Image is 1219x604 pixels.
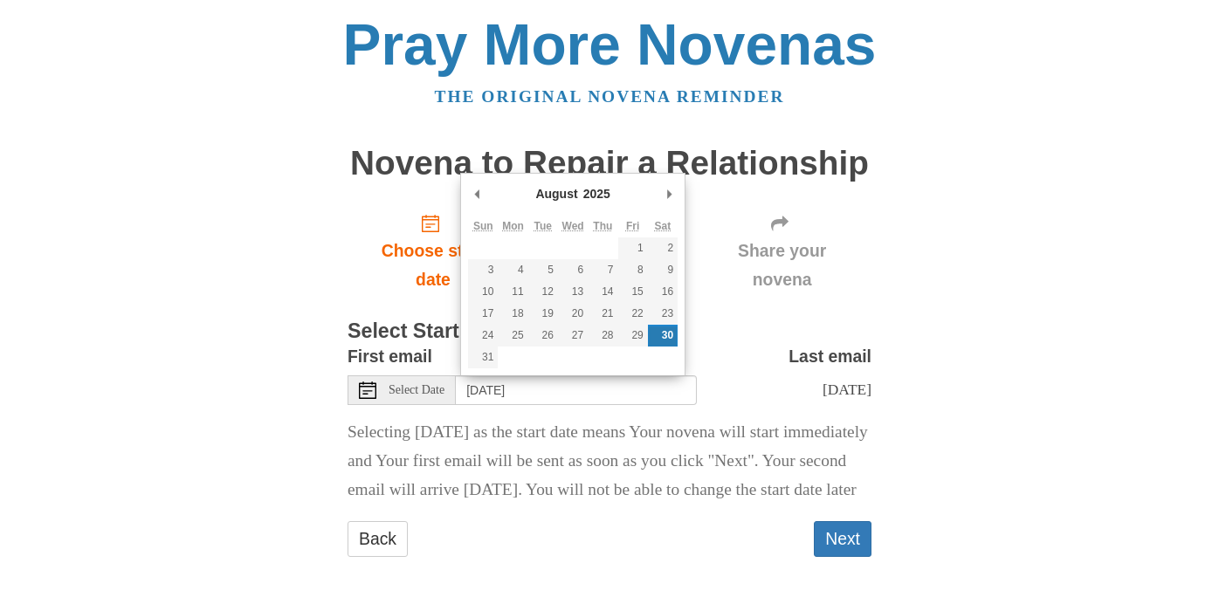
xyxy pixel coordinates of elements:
abbr: Tuesday [534,220,552,232]
a: The original novena reminder [435,87,785,106]
button: Next Month [660,181,678,207]
span: [DATE] [823,381,871,398]
label: Last email [789,342,871,371]
button: 15 [618,281,648,303]
button: 25 [498,325,527,347]
div: Click "Next" to confirm your start date first. [692,199,871,303]
a: Back [348,521,408,557]
button: 11 [498,281,527,303]
button: 21 [588,303,617,325]
button: 9 [648,259,678,281]
button: 8 [618,259,648,281]
button: 20 [558,303,588,325]
button: 30 [648,325,678,347]
button: 16 [648,281,678,303]
a: Choose start date [348,199,519,303]
button: Next [814,521,871,557]
abbr: Saturday [655,220,671,232]
button: 10 [468,281,498,303]
button: 22 [618,303,648,325]
abbr: Sunday [473,220,493,232]
button: 2 [648,237,678,259]
button: 13 [558,281,588,303]
span: Share your novena [710,237,854,294]
button: 14 [588,281,617,303]
button: 5 [528,259,558,281]
abbr: Wednesday [562,220,584,232]
button: 26 [528,325,558,347]
span: Choose start date [365,237,501,294]
button: 31 [468,347,498,368]
abbr: Monday [502,220,524,232]
div: 2025 [581,181,613,207]
h3: Select Start Date [348,320,871,343]
button: 27 [558,325,588,347]
button: Previous Month [468,181,486,207]
button: 12 [528,281,558,303]
span: Select Date [389,384,444,396]
label: First email [348,342,432,371]
input: Use the arrow keys to pick a date [456,375,697,405]
button: 29 [618,325,648,347]
button: 19 [528,303,558,325]
button: 28 [588,325,617,347]
div: August [533,181,580,207]
button: 1 [618,237,648,259]
p: Selecting [DATE] as the start date means Your novena will start immediately and Your first email ... [348,418,871,504]
button: 24 [468,325,498,347]
button: 17 [468,303,498,325]
button: 4 [498,259,527,281]
button: 3 [468,259,498,281]
button: 7 [588,259,617,281]
h1: Novena to Repair a Relationship [348,145,871,182]
a: Pray More Novenas [343,12,877,77]
button: 18 [498,303,527,325]
abbr: Thursday [593,220,612,232]
button: 6 [558,259,588,281]
abbr: Friday [626,220,639,232]
button: 23 [648,303,678,325]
